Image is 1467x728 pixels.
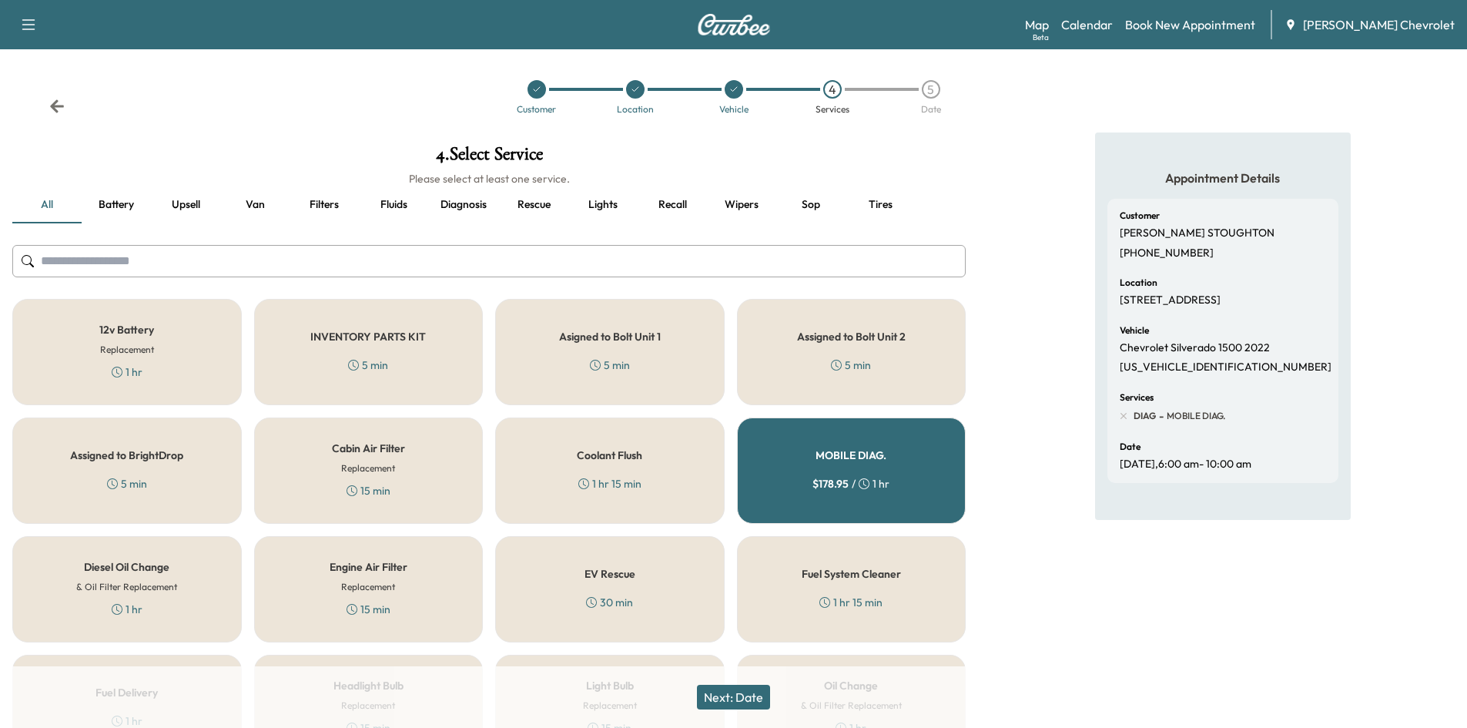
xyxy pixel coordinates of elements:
[823,80,842,99] div: 4
[1025,15,1049,34] a: MapBeta
[1120,341,1270,355] p: Chevrolet Silverado 1500 2022
[112,602,142,617] div: 1 hr
[921,105,941,114] div: Date
[802,569,901,579] h5: Fuel System Cleaner
[719,105,749,114] div: Vehicle
[107,476,147,491] div: 5 min
[697,14,771,35] img: Curbee Logo
[1120,393,1154,402] h6: Services
[341,461,395,475] h6: Replacement
[1033,32,1049,43] div: Beta
[1120,247,1214,260] p: [PHONE_NUMBER]
[812,476,849,491] span: $ 178.95
[84,562,169,572] h5: Diesel Oil Change
[1156,408,1164,424] span: -
[347,483,390,498] div: 15 min
[1120,278,1157,287] h6: Location
[816,450,886,461] h5: MOBILE DIAG.
[697,685,770,710] button: Next: Date
[816,105,849,114] div: Services
[638,186,707,223] button: Recall
[577,450,642,461] h5: Coolant Flush
[428,186,499,223] button: Diagnosis
[590,357,630,373] div: 5 min
[359,186,428,223] button: Fluids
[12,171,966,186] h6: Please select at least one service.
[348,357,388,373] div: 5 min
[1125,15,1255,34] a: Book New Appointment
[1303,15,1455,34] span: [PERSON_NAME] Chevrolet
[1107,169,1338,186] h5: Appointment Details
[220,186,290,223] button: Van
[1164,410,1225,422] span: MOBILE DIAG.
[617,105,654,114] div: Location
[819,595,883,610] div: 1 hr 15 min
[290,186,359,223] button: Filters
[82,186,151,223] button: Battery
[922,80,940,99] div: 5
[12,186,82,223] button: all
[584,569,635,579] h5: EV Rescue
[1120,294,1221,307] p: [STREET_ADDRESS]
[332,443,405,454] h5: Cabin Air Filter
[812,476,889,491] div: / 1 hr
[846,186,915,223] button: Tires
[49,99,65,114] div: Back
[310,331,426,342] h5: INVENTORY PARTS KIT
[151,186,220,223] button: Upsell
[1120,226,1274,240] p: [PERSON_NAME] STOUGHTON
[1134,410,1156,422] span: DIAG
[568,186,638,223] button: Lights
[776,186,846,223] button: Sop
[517,105,556,114] div: Customer
[112,364,142,380] div: 1 hr
[99,324,154,335] h5: 12v Battery
[100,343,154,357] h6: Replacement
[341,580,395,594] h6: Replacement
[499,186,568,223] button: Rescue
[70,450,183,461] h5: Assigned to BrightDrop
[1061,15,1113,34] a: Calendar
[586,595,633,610] div: 30 min
[707,186,776,223] button: Wipers
[797,331,906,342] h5: Assigned to Bolt Unit 2
[559,331,661,342] h5: Asigned to Bolt Unit 1
[1120,211,1160,220] h6: Customer
[578,476,641,491] div: 1 hr 15 min
[1120,326,1149,335] h6: Vehicle
[330,562,407,572] h5: Engine Air Filter
[1120,442,1140,451] h6: Date
[1120,361,1331,374] p: [US_VEHICLE_IDENTIFICATION_NUMBER]
[76,580,177,594] h6: & Oil Filter Replacement
[12,145,966,171] h1: 4 . Select Service
[347,602,390,617] div: 15 min
[1120,458,1251,471] p: [DATE] , 6:00 am - 10:00 am
[12,186,966,223] div: basic tabs example
[831,357,871,373] div: 5 min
